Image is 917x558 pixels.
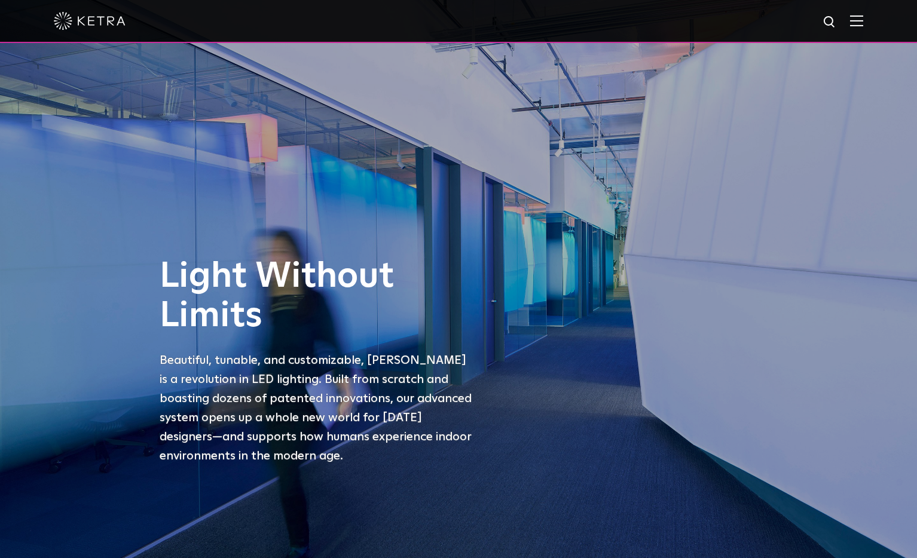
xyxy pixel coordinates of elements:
[850,15,863,26] img: Hamburger%20Nav.svg
[54,12,126,30] img: ketra-logo-2019-white
[160,431,472,462] span: —and supports how humans experience indoor environments in the modern age.
[160,351,476,465] p: Beautiful, tunable, and customizable, [PERSON_NAME] is a revolution in LED lighting. Built from s...
[160,257,476,336] h1: Light Without Limits
[823,15,837,30] img: search icon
